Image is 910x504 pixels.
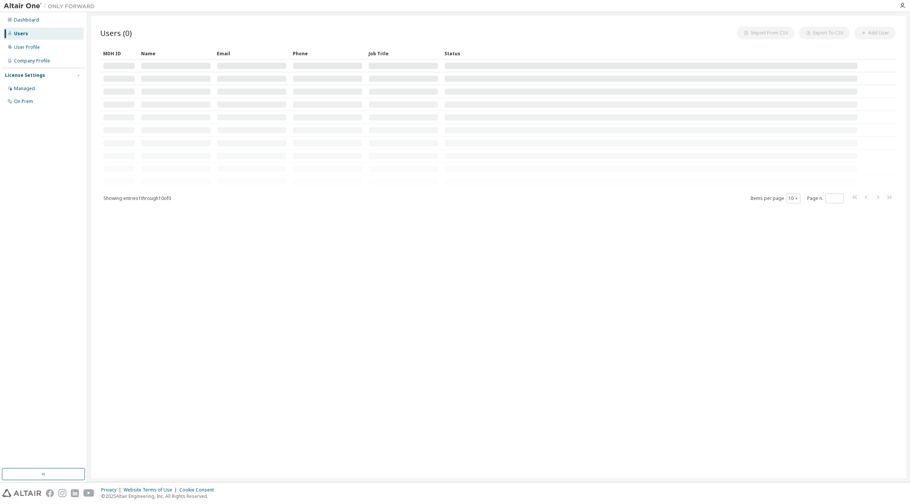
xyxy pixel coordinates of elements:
div: Status [444,47,858,59]
div: Phone [293,47,362,59]
div: Managed [14,86,35,92]
div: Company Profile [14,58,50,64]
div: Users [14,31,28,37]
span: Items per page [750,193,800,203]
img: Altair One [4,2,99,10]
div: User Profile [14,44,40,50]
div: Job Title [369,47,438,59]
div: Cookie Consent [179,487,218,493]
button: Import From CSV [737,27,794,39]
img: facebook.svg [46,489,54,497]
div: Privacy [101,487,124,493]
span: Users (0) [100,28,132,38]
button: Add User [854,27,896,39]
div: Website Terms of Use [124,487,179,493]
button: 10 [788,195,799,201]
img: instagram.svg [58,489,66,497]
div: License Settings [5,72,45,78]
p: © 2025 Altair Engineering, Inc. All Rights Reserved. [101,493,218,499]
button: Export To CSV [799,27,850,39]
span: Page n. [807,193,844,203]
div: Dashboard [14,17,39,23]
img: linkedin.svg [71,489,79,497]
div: Name [141,47,211,59]
img: youtube.svg [83,489,94,497]
img: altair_logo.svg [2,489,41,497]
div: Email [217,47,287,59]
div: MDH ID [103,47,135,59]
div: On Prem [14,98,33,105]
span: Showing entries 1 through 10 of 0 [104,195,171,201]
